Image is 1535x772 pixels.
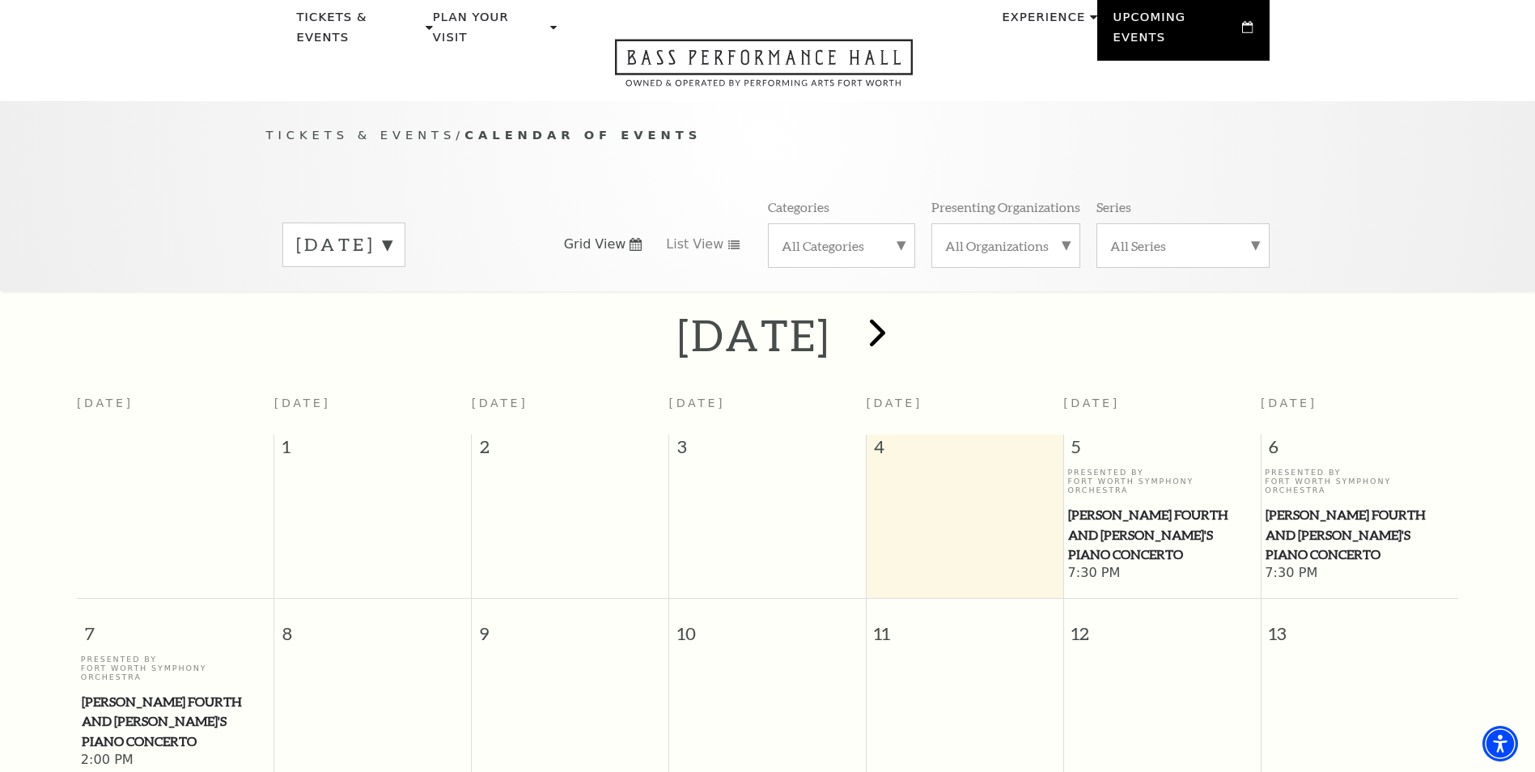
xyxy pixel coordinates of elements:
[1265,565,1454,583] span: 7:30 PM
[846,307,905,364] button: next
[297,7,422,57] p: Tickets & Events
[1064,599,1261,655] span: 12
[266,125,1270,146] p: /
[464,128,702,142] span: Calendar of Events
[666,235,723,253] span: List View
[296,232,392,257] label: [DATE]
[866,397,922,409] span: [DATE]
[768,198,829,215] p: Categories
[1068,505,1255,565] span: [PERSON_NAME] Fourth and [PERSON_NAME]'s Piano Concerto
[274,397,331,409] span: [DATE]
[867,599,1063,655] span: 11
[1096,198,1131,215] p: Series
[1002,7,1085,36] p: Experience
[669,599,866,655] span: 10
[867,435,1063,467] span: 4
[1113,7,1239,57] p: Upcoming Events
[472,435,668,467] span: 2
[1110,237,1256,254] label: All Series
[472,599,668,655] span: 9
[1261,599,1458,655] span: 13
[945,237,1066,254] label: All Organizations
[81,752,270,770] span: 2:00 PM
[266,128,456,142] span: Tickets & Events
[82,692,269,752] span: [PERSON_NAME] Fourth and [PERSON_NAME]'s Piano Concerto
[433,7,546,57] p: Plan Your Visit
[557,39,971,101] a: Open this option
[77,599,274,655] span: 7
[77,387,274,435] th: [DATE]
[274,435,471,467] span: 1
[669,397,726,409] span: [DATE]
[1064,435,1261,467] span: 5
[1265,468,1454,495] p: Presented By Fort Worth Symphony Orchestra
[1482,726,1518,761] div: Accessibility Menu
[564,235,626,253] span: Grid View
[472,397,528,409] span: [DATE]
[1261,397,1317,409] span: [DATE]
[1261,435,1458,467] span: 6
[274,599,471,655] span: 8
[1063,397,1120,409] span: [DATE]
[1067,565,1256,583] span: 7:30 PM
[782,237,901,254] label: All Categories
[931,198,1080,215] p: Presenting Organizations
[81,655,270,682] p: Presented By Fort Worth Symphony Orchestra
[669,435,866,467] span: 3
[677,309,830,361] h2: [DATE]
[1067,468,1256,495] p: Presented By Fort Worth Symphony Orchestra
[1266,505,1453,565] span: [PERSON_NAME] Fourth and [PERSON_NAME]'s Piano Concerto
